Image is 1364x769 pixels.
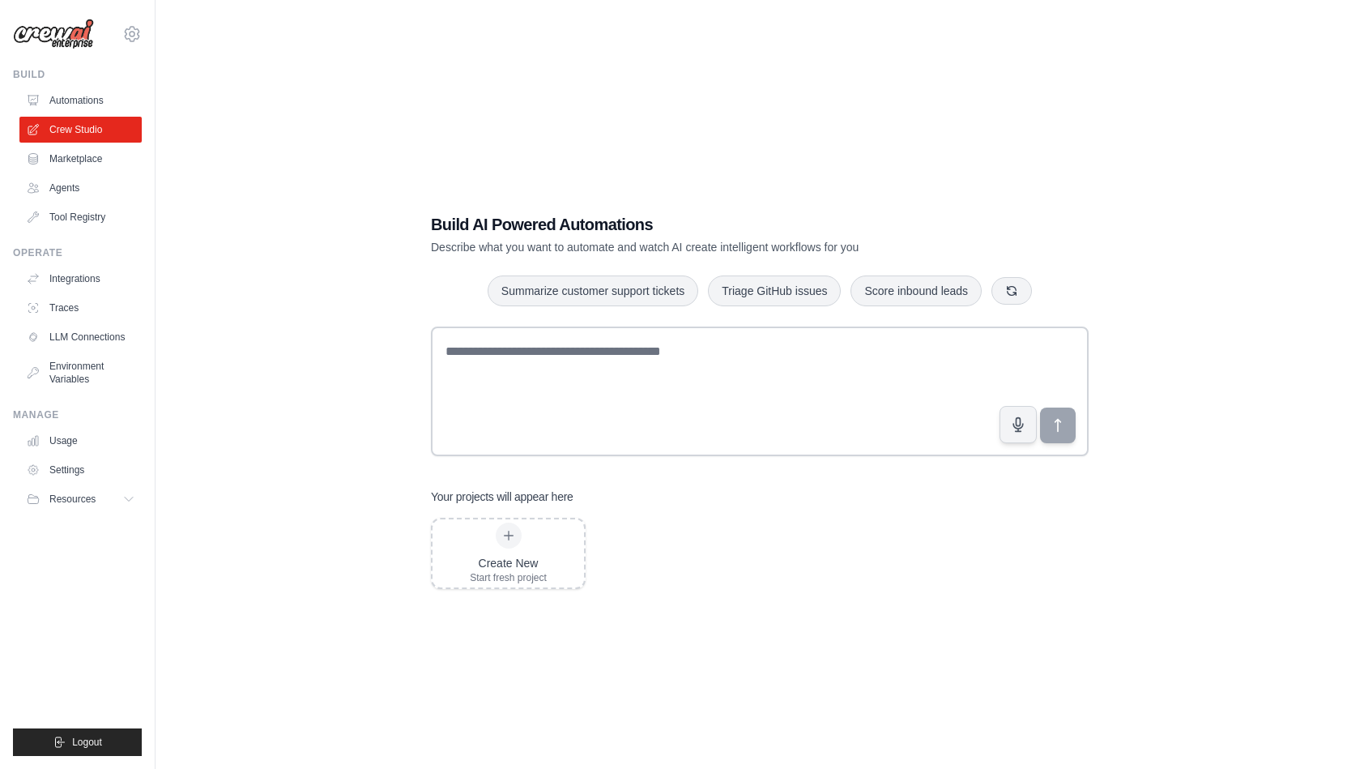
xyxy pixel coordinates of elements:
div: Start fresh project [470,571,547,584]
button: Get new suggestions [991,277,1032,305]
a: Traces [19,295,142,321]
div: Create New [470,555,547,571]
div: Manage [13,408,142,421]
span: Resources [49,493,96,506]
a: Agents [19,175,142,201]
img: Logo [13,19,94,49]
p: Describe what you want to automate and watch AI create intelligent workflows for you [431,239,975,255]
a: Crew Studio [19,117,142,143]
button: Triage GitHub issues [708,276,841,306]
a: Tool Registry [19,204,142,230]
span: Logout [72,736,102,749]
a: LLM Connections [19,324,142,350]
div: Operate [13,246,142,259]
h1: Build AI Powered Automations [431,213,975,236]
button: Click to speak your automation idea [1000,406,1037,443]
a: Integrations [19,266,142,292]
button: Score inbound leads [850,276,982,306]
a: Usage [19,428,142,454]
a: Environment Variables [19,353,142,392]
button: Resources [19,486,142,512]
div: Build [13,68,142,81]
a: Automations [19,88,142,113]
a: Marketplace [19,146,142,172]
a: Settings [19,457,142,483]
h3: Your projects will appear here [431,489,573,505]
button: Summarize customer support tickets [488,276,698,306]
button: Logout [13,728,142,756]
